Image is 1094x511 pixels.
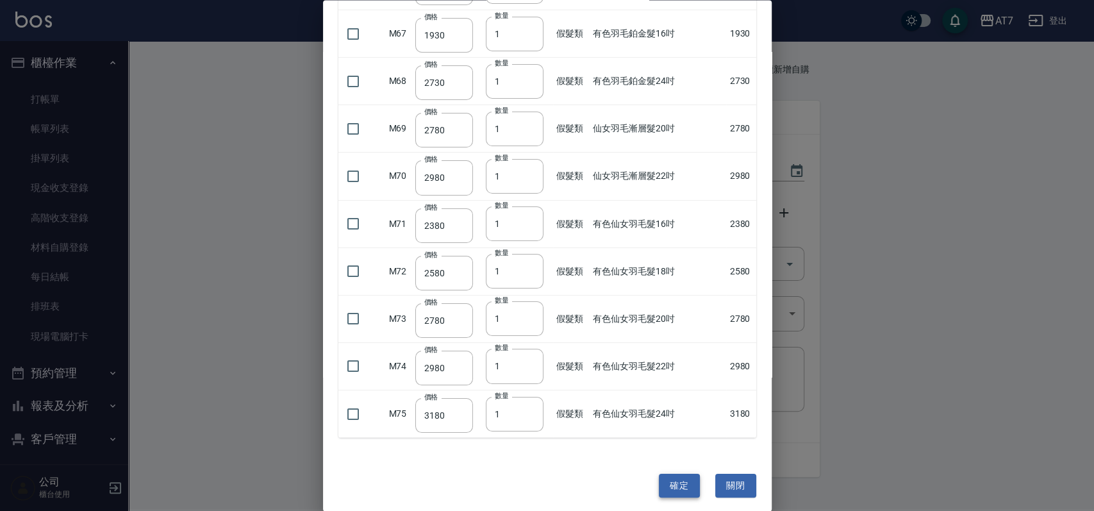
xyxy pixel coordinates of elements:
td: 2730 [726,57,756,105]
label: 價格 [424,392,438,402]
button: 關閉 [715,474,756,498]
td: M69 [386,105,413,152]
label: 價格 [424,60,438,69]
td: 有色仙女羽毛髮16吋 [590,200,726,247]
td: 有色仙女羽毛髮18吋 [590,247,726,295]
td: 有色仙女羽毛髮24吋 [590,390,726,437]
label: 價格 [424,202,438,212]
label: 價格 [424,297,438,306]
button: 確定 [659,474,700,498]
td: 有色羽毛鉑金髮24吋 [590,57,726,105]
td: 仙女羽毛漸層髮20吋 [590,105,726,152]
td: M70 [386,152,413,199]
td: 假髮類 [553,390,590,437]
td: 假髮類 [553,247,590,295]
label: 數量 [495,10,508,20]
label: 價格 [424,344,438,354]
td: 假髮類 [553,342,590,390]
td: 有色羽毛鉑金髮16吋 [590,10,726,57]
td: M68 [386,57,413,105]
label: 數量 [495,58,508,67]
td: 2980 [726,342,756,390]
label: 數量 [495,343,508,353]
td: 3180 [726,390,756,437]
label: 數量 [495,105,508,115]
td: 2980 [726,152,756,199]
label: 數量 [495,390,508,400]
td: 仙女羽毛漸層髮22吋 [590,152,726,199]
td: 2780 [726,295,756,342]
td: M75 [386,390,413,437]
label: 價格 [424,249,438,259]
td: 1930 [726,10,756,57]
td: 假髮類 [553,10,590,57]
td: 假髮類 [553,200,590,247]
td: 假髮類 [553,152,590,199]
td: 有色仙女羽毛髮22吋 [590,342,726,390]
td: M73 [386,295,413,342]
td: 假髮類 [553,105,590,152]
label: 數量 [495,248,508,258]
td: 2380 [726,200,756,247]
td: M71 [386,200,413,247]
label: 數量 [495,201,508,210]
td: M67 [386,10,413,57]
td: 假髮類 [553,57,590,105]
label: 價格 [424,12,438,22]
label: 數量 [495,296,508,305]
td: 假髮類 [553,295,590,342]
td: M74 [386,342,413,390]
td: 有色仙女羽毛髮20吋 [590,295,726,342]
label: 數量 [495,153,508,162]
td: M72 [386,247,413,295]
label: 價格 [424,107,438,117]
td: 2780 [726,105,756,152]
td: 2580 [726,247,756,295]
label: 價格 [424,155,438,164]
